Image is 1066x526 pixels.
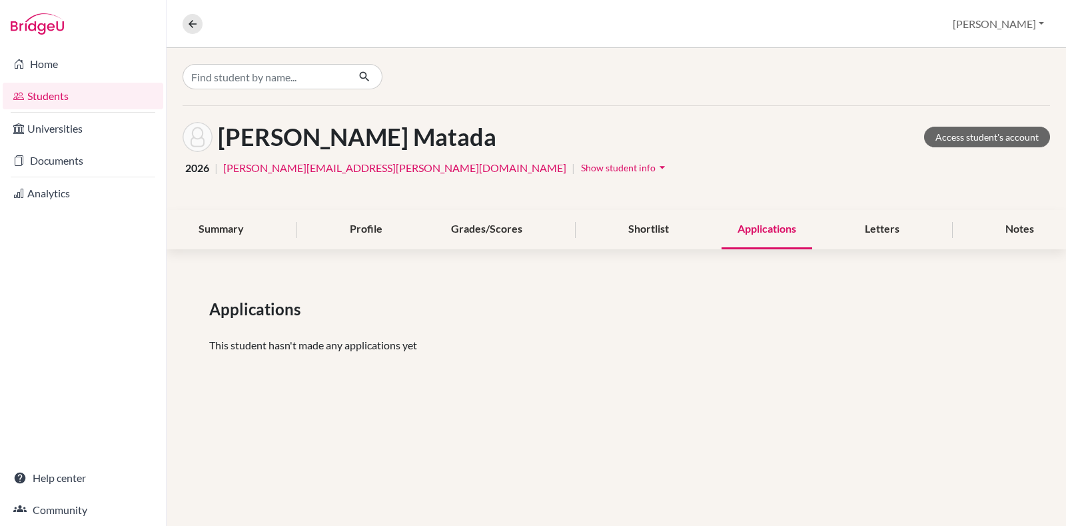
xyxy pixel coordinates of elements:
[435,210,538,249] div: Grades/Scores
[183,64,348,89] input: Find student by name...
[223,160,566,176] a: [PERSON_NAME][EMAIL_ADDRESS][PERSON_NAME][DOMAIN_NAME]
[183,122,213,152] img: Mukta Matada Manjunath's avatar
[11,13,64,35] img: Bridge-U
[924,127,1050,147] a: Access student's account
[218,123,496,151] h1: [PERSON_NAME] Matada
[3,497,163,523] a: Community
[947,11,1050,37] button: [PERSON_NAME]
[3,465,163,491] a: Help center
[572,160,575,176] span: |
[989,210,1050,249] div: Notes
[612,210,685,249] div: Shortlist
[581,162,656,173] span: Show student info
[215,160,218,176] span: |
[3,83,163,109] a: Students
[656,161,669,174] i: arrow_drop_down
[209,337,1023,353] p: This student hasn't made any applications yet
[580,157,670,178] button: Show student infoarrow_drop_down
[3,180,163,207] a: Analytics
[849,210,915,249] div: Letters
[334,210,398,249] div: Profile
[3,51,163,77] a: Home
[3,115,163,142] a: Universities
[3,147,163,174] a: Documents
[722,210,812,249] div: Applications
[185,160,209,176] span: 2026
[209,297,306,321] span: Applications
[183,210,260,249] div: Summary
